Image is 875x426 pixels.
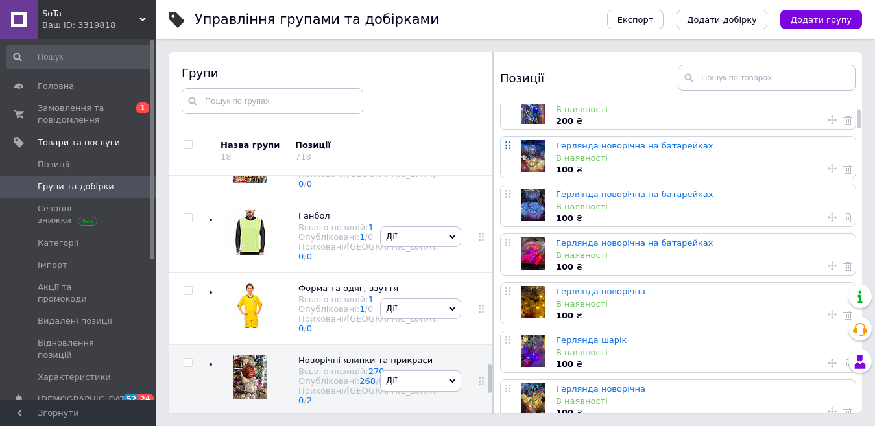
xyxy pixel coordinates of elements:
button: Додати добірку [677,10,767,29]
div: 0 [379,376,384,386]
span: Сезонні знижки [38,203,120,226]
div: Позиції [500,65,678,91]
a: Видалити товар [843,114,852,126]
b: 100 [556,311,573,320]
span: / [304,396,312,405]
span: / [365,304,374,314]
a: 0 [307,179,312,189]
div: В наявності [556,298,849,310]
b: 100 [556,262,573,272]
span: Замовлення та повідомлення [38,102,120,126]
a: Видалити товар [843,309,852,320]
a: 0 [298,252,304,261]
span: Форма та одяг, взуття [298,283,398,293]
span: Додати добірку [687,15,757,25]
div: Всього позицій: [298,222,438,232]
span: / [376,376,384,386]
span: 52 [123,394,138,405]
div: Опубліковані: [298,376,438,386]
a: Видалити товар [843,211,852,223]
span: / [304,324,312,333]
a: Герлянда новорічна на батарейках [556,189,713,199]
a: Герлянда новорічна на батарейках [556,141,713,150]
b: 100 [556,165,573,174]
a: 1 [368,222,374,232]
div: Опубліковані: [298,232,438,242]
span: Категорії [38,237,78,249]
a: Герлянда шарік [556,335,627,345]
span: / [304,179,312,189]
div: Опубліковані: [298,304,438,314]
img: Ганбол [227,210,272,255]
span: SoTa [42,8,139,19]
div: В наявності [556,250,849,261]
div: Назва групи [221,139,285,151]
div: Всього позицій: [298,294,438,304]
a: Видалити товар [843,260,852,272]
div: Приховані/[GEOGRAPHIC_DATA]: [298,386,438,405]
div: Всього позицій: [298,366,438,376]
a: Герлянда новорічна на батарейках [556,238,713,248]
div: В наявності [556,396,849,407]
input: Пошук по групах [182,88,363,114]
div: 0 [368,304,373,314]
span: Головна [38,80,74,92]
b: 100 [556,213,573,223]
div: В наявності [556,201,849,213]
div: Приховані/[GEOGRAPHIC_DATA]: [298,242,438,261]
span: Ганбол [298,211,330,220]
a: Герлянда новорічна [556,384,645,394]
img: Форма та одяг, взуття [227,283,272,328]
div: 0 [368,232,373,242]
span: Новорічні ялинки та прикраси [298,355,433,365]
span: Групи та добірки [38,181,114,193]
div: ₴ [556,407,849,419]
div: Ваш ID: 3319818 [42,19,156,31]
b: 200 [556,116,573,126]
h1: Управління групами та добірками [195,12,439,27]
span: / [304,252,312,261]
a: 1 [368,294,374,304]
div: В наявності [556,104,849,115]
span: Характеристики [38,372,111,383]
a: 0 [298,324,304,333]
a: Герлянда новорічна [556,287,645,296]
div: ₴ [556,164,849,176]
b: 100 [556,359,573,369]
div: ₴ [556,115,849,127]
div: 718 [295,152,311,161]
span: [DEMOGRAPHIC_DATA] [38,394,134,405]
div: Групи [182,65,480,81]
span: Дії [386,375,397,385]
a: 268 [359,376,376,386]
a: 0 [307,252,312,261]
div: Приховані/[GEOGRAPHIC_DATA]: [298,169,438,189]
span: Позиції [38,159,69,171]
div: ₴ [556,359,849,370]
span: Видалені позиції [38,315,112,327]
span: Товари та послуги [38,137,120,148]
a: Видалити товар [843,163,852,174]
button: Додати групу [780,10,862,29]
input: Пошук [6,45,153,69]
a: 0 [298,396,304,405]
span: Додати групу [791,15,852,25]
div: В наявності [556,347,849,359]
span: Акції та промокоди [38,281,120,305]
input: Пошук по товарах [678,65,856,91]
span: Експорт [617,15,654,25]
a: 0 [298,179,304,189]
a: 1 [359,232,365,242]
span: Дії [386,303,397,313]
div: ₴ [556,213,849,224]
span: / [365,232,374,242]
div: ₴ [556,261,849,273]
span: 24 [138,394,153,405]
div: Позиції [295,139,405,151]
span: Імпорт [38,259,67,271]
a: Видалити товар [843,406,852,418]
div: 18 [221,152,232,161]
div: В наявності [556,152,849,164]
img: Новорічні ялинки та прикраси [233,355,267,399]
a: 270 [368,366,385,376]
